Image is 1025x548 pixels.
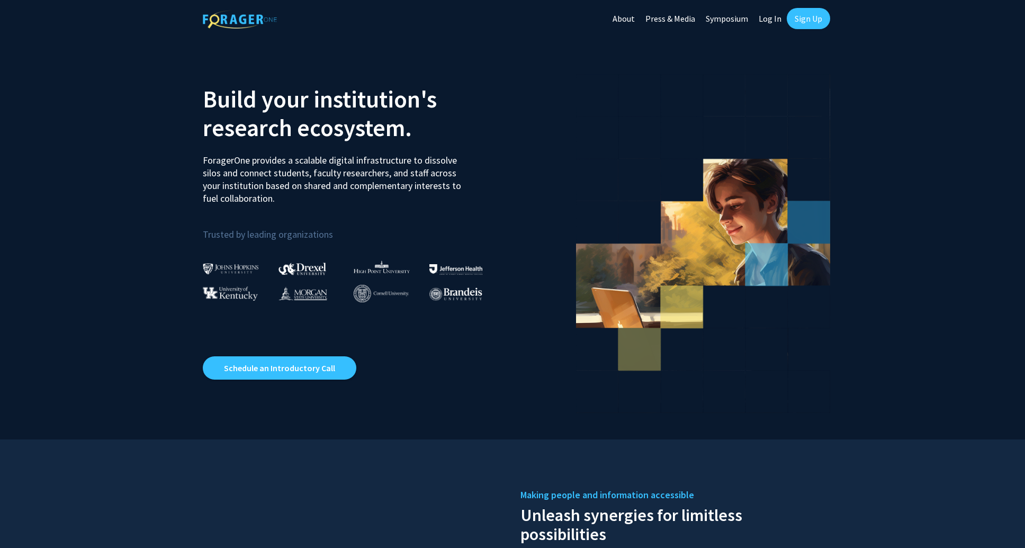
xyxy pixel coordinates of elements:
[203,263,259,274] img: Johns Hopkins University
[203,10,277,29] img: ForagerOne Logo
[203,85,505,142] h2: Build your institution's research ecosystem.
[203,356,356,380] a: Opens in a new tab
[203,286,258,301] img: University of Kentucky
[520,503,822,544] h2: Unleash synergies for limitless possibilities
[429,288,482,301] img: Brandeis University
[278,263,326,275] img: Drexel University
[787,8,830,29] a: Sign Up
[278,286,327,300] img: Morgan State University
[203,146,469,205] p: ForagerOne provides a scalable digital infrastructure to dissolve silos and connect students, fac...
[354,260,410,273] img: High Point University
[203,213,505,242] p: Trusted by leading organizations
[354,285,409,302] img: Cornell University
[520,487,822,503] h5: Making people and information accessible
[429,264,482,274] img: Thomas Jefferson University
